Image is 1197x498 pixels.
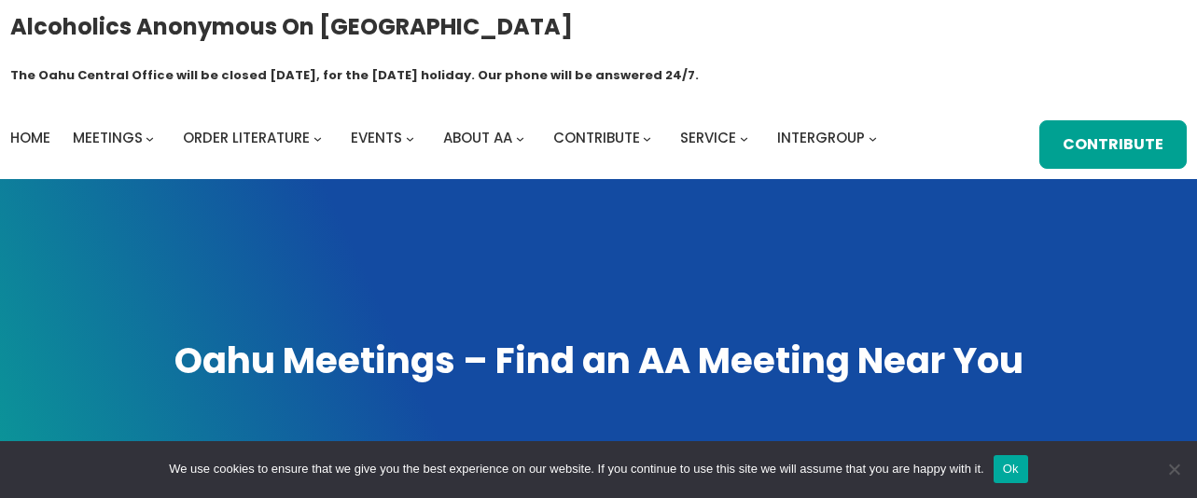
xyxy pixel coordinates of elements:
span: Intergroup [777,128,865,147]
h1: Oahu Meetings – Find an AA Meeting Near You [19,337,1178,385]
button: Contribute submenu [643,134,651,143]
span: About AA [443,128,512,147]
span: Service [680,128,736,147]
a: Intergroup [777,125,865,151]
nav: Intergroup [10,125,884,151]
button: Intergroup submenu [869,134,877,143]
a: Contribute [1039,120,1187,169]
button: About AA submenu [516,134,524,143]
button: Service submenu [740,134,748,143]
span: Home [10,128,50,147]
span: Contribute [553,128,640,147]
a: About AA [443,125,512,151]
span: We use cookies to ensure that we give you the best experience on our website. If you continue to ... [169,460,983,478]
a: Service [680,125,736,151]
a: Contribute [553,125,640,151]
span: Events [351,128,402,147]
a: Alcoholics Anonymous on [GEOGRAPHIC_DATA] [10,7,573,47]
a: Events [351,125,402,151]
button: Events submenu [406,134,414,143]
h1: The Oahu Central Office will be closed [DATE], for the [DATE] holiday. Our phone will be answered... [10,66,699,85]
span: Order Literature [183,128,310,147]
a: Meetings [73,125,143,151]
span: No [1164,460,1183,478]
button: Ok [994,455,1028,483]
a: Home [10,125,50,151]
button: Meetings submenu [146,134,154,143]
span: Meetings [73,128,143,147]
button: Order Literature submenu [313,134,322,143]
